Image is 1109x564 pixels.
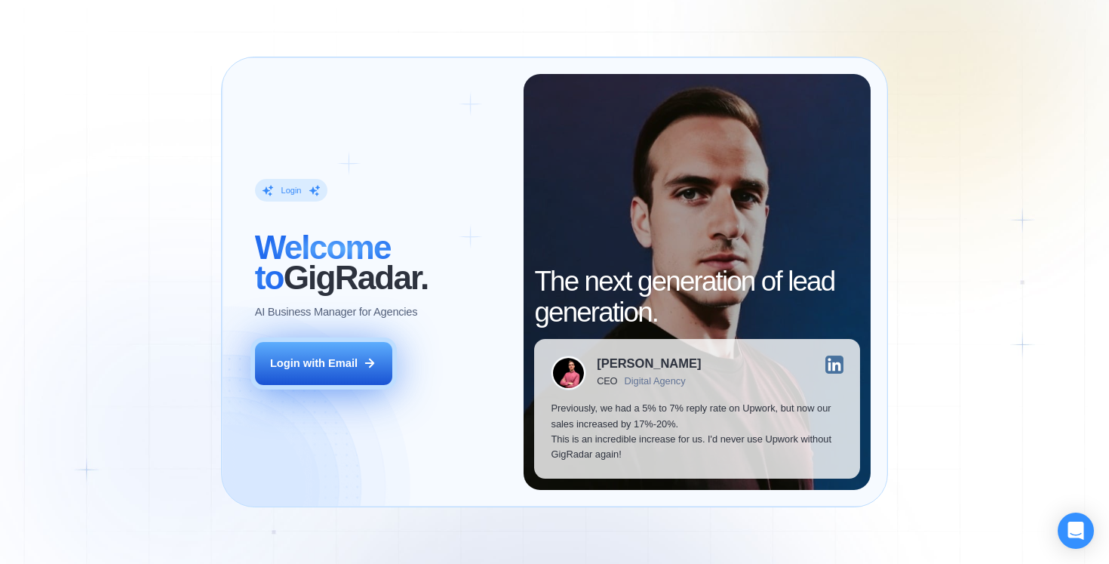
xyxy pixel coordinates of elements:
[281,185,302,196] div: Login
[255,304,418,319] p: AI Business Manager for Agencies
[597,358,701,371] div: [PERSON_NAME]
[625,376,686,387] div: Digital Agency
[1058,513,1094,549] div: Open Intercom Messenger
[551,401,843,462] p: Previously, we had a 5% to 7% reply rate on Upwork, but now our sales increased by 17%-20%. This ...
[534,267,859,328] h2: The next generation of lead generation.
[255,342,392,385] button: Login with Email
[255,229,391,296] span: Welcome to
[255,233,507,294] h2: ‍ GigRadar.
[270,356,358,371] div: Login with Email
[597,376,617,387] div: CEO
